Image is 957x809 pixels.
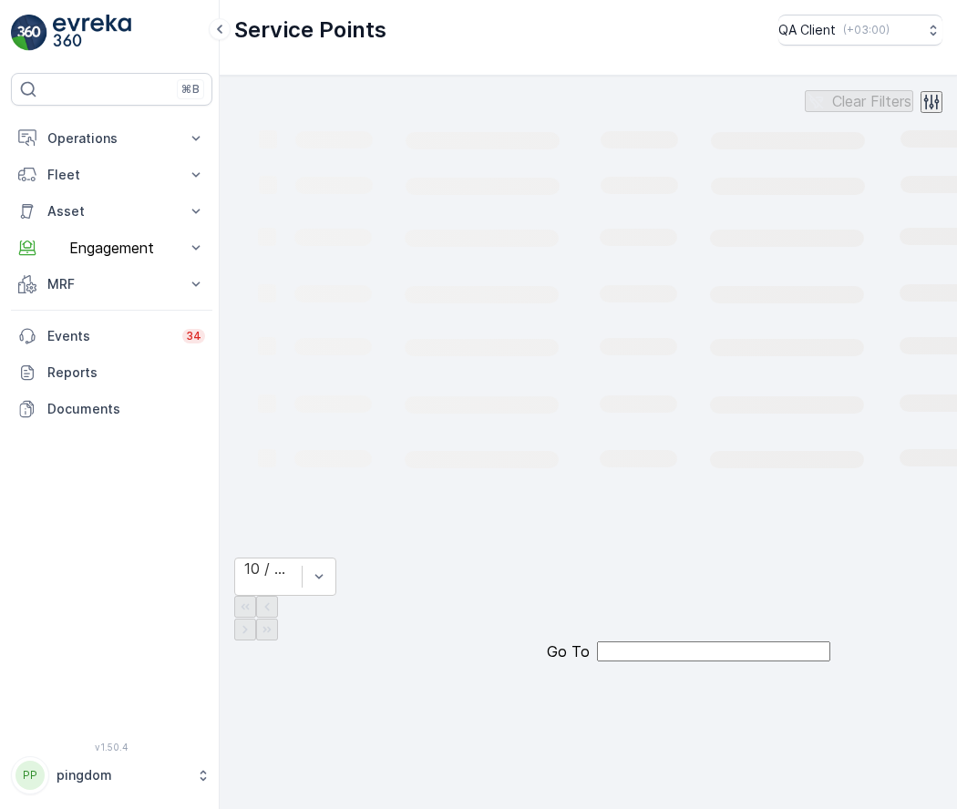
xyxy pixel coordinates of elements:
img: logo_light-DOdMpM7g.png [53,15,131,51]
p: ( +03:00 ) [843,23,890,37]
p: ⌘B [181,82,200,97]
p: QA Client [778,21,836,39]
button: QA Client(+03:00) [778,15,942,46]
a: Documents [11,391,212,427]
button: Clear Filters [805,90,913,112]
p: Engagement [47,240,176,256]
div: 10 / Page [244,560,293,577]
button: Operations [11,120,212,157]
span: v 1.50.4 [11,742,212,753]
p: MRF [47,275,176,293]
a: Reports [11,354,212,391]
span: Go To [547,643,590,660]
img: logo [11,15,47,51]
p: Asset [47,202,176,220]
button: MRF [11,266,212,302]
p: 34 [186,329,201,343]
button: Asset [11,193,212,230]
div: PP [15,761,45,790]
a: Events34 [11,318,212,354]
p: Clear Filters [832,93,911,109]
p: Fleet [47,166,176,184]
p: Events [47,327,171,345]
button: PPpingdom [11,756,212,794]
p: Reports [47,364,205,382]
button: Fleet [11,157,212,193]
p: Service Points [234,15,386,45]
button: Engagement [11,230,212,266]
p: Documents [47,400,205,418]
p: Operations [47,129,176,148]
p: pingdom [57,766,187,784]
